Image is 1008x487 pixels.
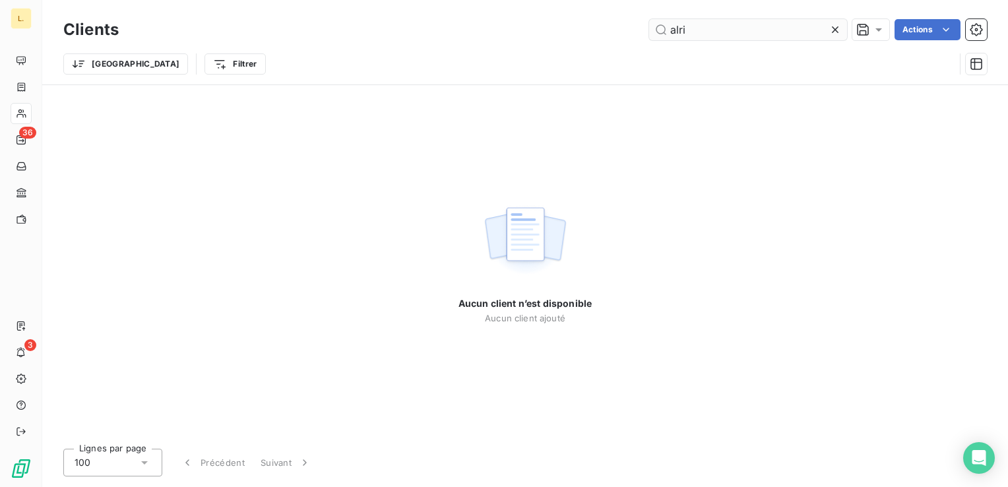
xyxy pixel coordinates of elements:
[649,19,847,40] input: Rechercher
[963,442,995,474] div: Open Intercom Messenger
[253,449,319,476] button: Suivant
[173,449,253,476] button: Précédent
[63,53,188,75] button: [GEOGRAPHIC_DATA]
[24,339,36,351] span: 3
[11,458,32,479] img: Logo LeanPay
[483,200,567,282] img: empty state
[63,18,119,42] h3: Clients
[19,127,36,139] span: 36
[11,8,32,29] div: L.
[458,297,592,310] span: Aucun client n’est disponible
[485,313,565,323] span: Aucun client ajouté
[205,53,265,75] button: Filtrer
[75,456,90,469] span: 100
[895,19,961,40] button: Actions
